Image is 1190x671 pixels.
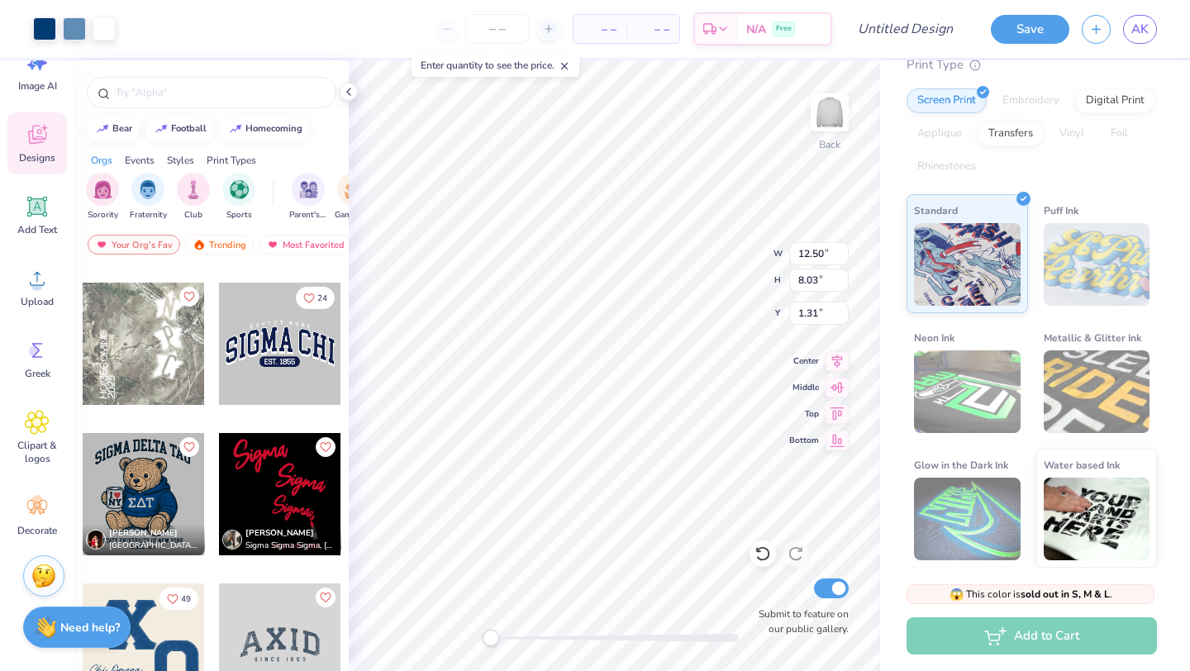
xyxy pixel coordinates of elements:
[91,153,112,168] div: Orgs
[950,587,964,602] span: 😱
[289,173,327,221] div: filter for Parent's Weekend
[914,478,1021,560] img: Glow in the Dark Ink
[185,235,254,255] div: Trending
[245,527,314,539] span: [PERSON_NAME]
[167,153,194,168] div: Styles
[978,121,1044,146] div: Transfers
[87,117,140,141] button: bear
[1044,202,1078,219] span: Puff Ink
[1044,478,1150,560] img: Water based Ink
[991,15,1069,44] button: Save
[177,173,210,221] div: filter for Club
[181,595,191,603] span: 49
[130,209,167,221] span: Fraternity
[139,180,157,199] img: Fraternity Image
[583,21,616,38] span: – –
[229,124,242,134] img: trend_line.gif
[483,630,499,646] div: Accessibility label
[296,287,335,309] button: Like
[184,180,202,199] img: Club Image
[750,607,849,636] label: Submit to feature on our public gallery.
[789,434,819,447] span: Bottom
[159,588,198,610] button: Like
[1044,456,1120,474] span: Water based Ink
[299,180,318,199] img: Parent's Weekend Image
[17,223,57,236] span: Add Text
[179,437,199,457] button: Like
[412,54,579,77] div: Enter quantity to see the price.
[25,367,50,380] span: Greek
[907,155,987,179] div: Rhinestones
[992,88,1070,113] div: Embroidery
[914,456,1008,474] span: Glow in the Dark Ink
[88,235,180,255] div: Your Org's Fav
[222,173,255,221] div: filter for Sports
[316,588,336,607] button: Like
[907,88,987,113] div: Screen Print
[112,124,132,133] div: bear
[207,153,256,168] div: Print Types
[60,620,120,635] strong: Need help?
[86,173,119,221] div: filter for Sorority
[95,239,108,250] img: most_fav.gif
[907,121,973,146] div: Applique
[636,21,669,38] span: – –
[789,407,819,421] span: Top
[17,524,57,537] span: Decorate
[289,173,327,221] button: filter button
[179,287,199,307] button: Like
[845,12,966,45] input: Untitled Design
[130,173,167,221] div: filter for Fraternity
[1044,223,1150,306] img: Puff Ink
[130,173,167,221] button: filter button
[177,173,210,221] button: filter button
[220,117,310,141] button: homecoming
[145,117,214,141] button: football
[1100,121,1139,146] div: Foil
[1049,121,1095,146] div: Vinyl
[226,209,252,221] span: Sports
[950,587,1112,602] span: This color is .
[109,540,198,552] span: [GEOGRAPHIC_DATA], [US_STATE][GEOGRAPHIC_DATA], [GEOGRAPHIC_DATA]
[819,137,840,152] div: Back
[345,180,364,199] img: Game Day Image
[335,173,373,221] button: filter button
[125,153,155,168] div: Events
[88,209,118,221] span: Sorority
[914,329,954,346] span: Neon Ink
[171,124,207,133] div: football
[1131,20,1149,39] span: AK
[914,223,1021,306] img: Standard
[317,294,327,302] span: 24
[914,350,1021,433] img: Neon Ink
[1123,15,1157,44] a: AK
[193,239,206,250] img: trending.gif
[914,202,958,219] span: Standard
[1021,588,1110,601] strong: sold out in S, M & L
[230,180,249,199] img: Sports Image
[86,173,119,221] button: filter button
[93,180,112,199] img: Sorority Image
[19,151,55,164] span: Designs
[813,96,846,129] img: Back
[289,209,327,221] span: Parent's Weekend
[96,124,109,134] img: trend_line.gif
[746,21,766,38] span: N/A
[114,84,326,101] input: Try "Alpha"
[1044,329,1141,346] span: Metallic & Glitter Ink
[335,209,373,221] span: Game Day
[316,437,336,457] button: Like
[259,235,352,255] div: Most Favorited
[10,439,64,465] span: Clipart & logos
[776,23,792,35] span: Free
[789,355,819,368] span: Center
[335,173,373,221] div: filter for Game Day
[18,79,57,93] span: Image AI
[184,209,202,221] span: Club
[907,55,1157,74] div: Print Type
[155,124,168,134] img: trend_line.gif
[1044,350,1150,433] img: Metallic & Glitter Ink
[222,173,255,221] button: filter button
[266,239,279,250] img: most_fav.gif
[21,295,54,308] span: Upload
